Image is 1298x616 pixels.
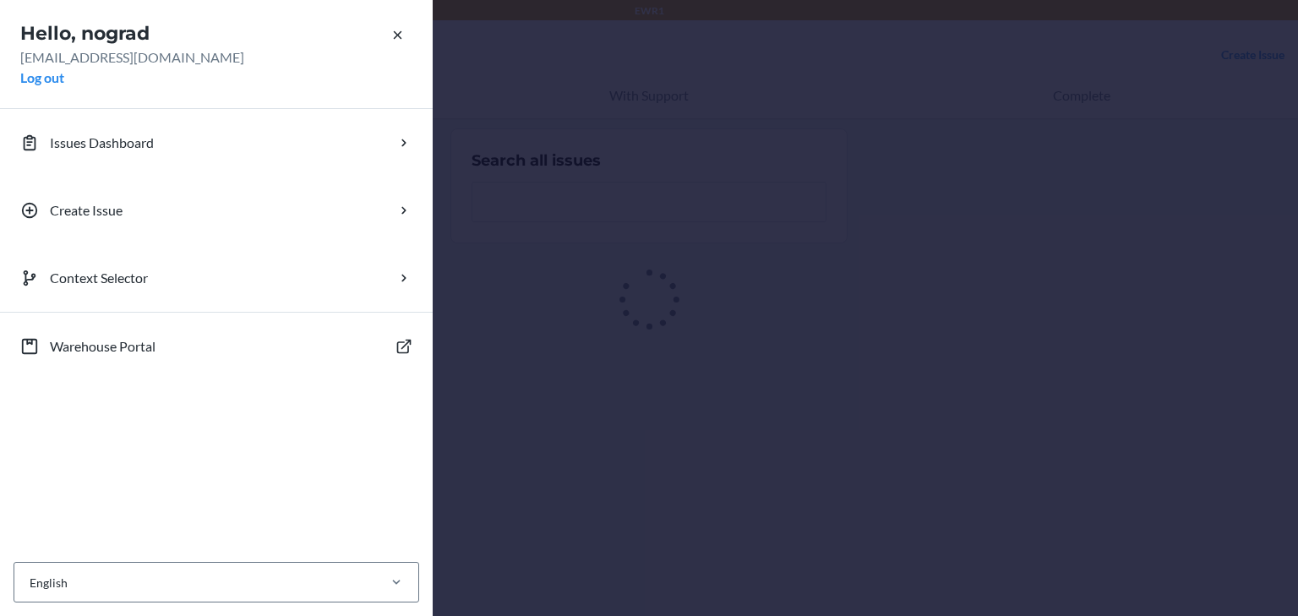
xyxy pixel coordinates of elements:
[20,68,64,88] button: Log out
[50,200,123,221] p: Create Issue
[20,20,412,47] h2: Hello, nograd
[50,336,155,357] p: Warehouse Portal
[50,133,154,153] p: Issues Dashboard
[30,574,68,591] div: English
[20,47,412,68] p: [EMAIL_ADDRESS][DOMAIN_NAME]
[28,574,30,591] input: English
[50,268,148,288] p: Context Selector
